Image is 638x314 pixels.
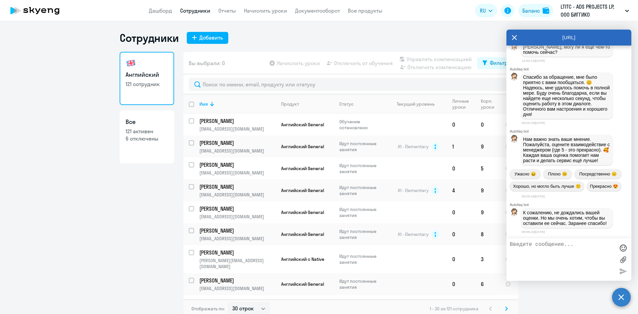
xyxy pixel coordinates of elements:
[339,162,385,174] p: Идут постоянные занятия
[522,121,545,125] time: 09:26:22[DATE]
[477,57,513,69] button: Фильтр
[447,136,476,157] td: 1
[126,118,168,126] h3: Все
[398,144,429,150] span: A1 - Elementary
[447,157,476,179] td: 0
[120,52,174,105] a: Английский121 сотрудник
[339,228,385,240] p: Идут постоянные занятия
[199,205,274,212] p: [PERSON_NAME]
[339,278,385,290] p: Идут постоянные занятия
[522,230,545,234] time: 09:56:24[DATE]
[199,299,275,306] a: [PERSON_NAME]
[447,223,476,245] td: 0
[189,59,225,67] span: Вы выбрали: 0
[199,277,274,284] p: [PERSON_NAME]
[476,157,500,179] td: 5
[518,4,553,17] button: Балансbalance
[199,117,275,125] a: [PERSON_NAME]
[481,98,495,110] div: Корп. уроки
[447,179,476,201] td: 4
[548,171,567,176] span: Плохо ☹️
[543,169,572,179] button: Плохо ☹️
[199,183,274,190] p: [PERSON_NAME]
[481,98,499,110] div: Корп. уроки
[339,206,385,218] p: Идут постоянные занятия
[199,214,275,220] p: [EMAIL_ADDRESS][DOMAIN_NAME]
[199,161,275,168] a: [PERSON_NAME]
[199,205,275,212] a: [PERSON_NAME]
[510,129,631,133] div: Autofaq bot
[295,7,340,14] a: Документооборот
[398,231,429,237] span: A1 - Elementary
[397,101,435,107] div: Текущий уровень
[218,7,236,14] a: Отчеты
[476,179,500,201] td: 9
[522,59,545,62] time: 14:30:12[DATE]
[510,67,631,71] div: Autofaq bot
[339,184,385,196] p: Идут постоянные занятия
[120,110,174,163] a: Все121 активен6 отключены
[199,117,274,125] p: [PERSON_NAME]
[281,144,324,150] span: Английский General
[180,7,210,14] a: Сотрудники
[452,98,475,110] div: Личные уроки
[557,3,632,19] button: LTITC - ADS PROJECTS LP, ООО БИГГИКО
[522,7,540,15] div: Баланс
[447,273,476,295] td: 0
[281,101,334,107] div: Продукт
[339,253,385,265] p: Идут постоянные занятия
[510,203,631,207] div: Autofaq bot
[575,169,621,179] button: Посредственно 😑
[510,73,518,82] img: bot avatar
[447,114,476,136] td: 0
[199,299,274,306] p: [PERSON_NAME]
[447,201,476,223] td: 0
[430,306,478,312] span: 1 - 30 из 121 сотрудника
[281,101,299,107] div: Продукт
[390,101,447,107] div: Текущий уровень
[523,74,611,117] p: Спасибо за обращение, мне было приятно с вами пообщаться. 😊 Надеюсь, мне удалось помочь в полной ...
[510,208,518,218] img: bot avatar
[476,136,500,157] td: 9
[199,101,208,107] div: Имя
[476,273,500,295] td: 6
[199,101,275,107] div: Имя
[126,70,168,79] h3: Английский
[447,245,476,273] td: 0
[579,171,616,176] span: Посредственно 😑
[126,135,168,142] p: 6 отключены
[187,32,228,44] button: Добавить
[199,277,275,284] a: [PERSON_NAME]
[199,161,274,168] p: [PERSON_NAME]
[281,187,324,193] span: Английский General
[126,58,136,68] img: english
[191,306,225,312] span: Отображать по:
[339,141,385,153] p: Идут постоянные занятия
[339,101,354,107] div: Статус
[510,135,518,145] img: bot avatar
[480,7,486,15] span: RU
[543,7,549,14] img: balance
[476,114,500,136] td: 0
[199,227,274,234] p: [PERSON_NAME]
[199,148,275,154] p: [EMAIL_ADDRESS][DOMAIN_NAME]
[199,170,275,176] p: [EMAIL_ADDRESS][DOMAIN_NAME]
[199,227,275,234] a: [PERSON_NAME]
[244,7,287,14] a: Начислить уроки
[522,194,545,198] time: 09:26:24[DATE]
[199,139,275,147] a: [PERSON_NAME]
[475,4,497,17] button: RU
[348,7,382,14] a: Все продукты
[523,210,607,226] span: К сожалению, не дождались вашей оценки. Но мы очень хотим, чтобы вы оставили ее сейчас. Заранее с...
[281,209,324,215] span: Английский General
[476,223,500,245] td: 8
[561,3,622,19] p: LTITC - ADS PROJECTS LP, ООО БИГГИКО
[126,128,168,135] p: 121 активен
[513,184,581,189] span: Хорошо, но могло быть лучше 🙂
[476,201,500,223] td: 9
[618,255,628,264] label: Лимит 10 файлов
[199,183,275,190] a: [PERSON_NAME]
[189,78,513,91] input: Поиск по имени, email, продукту или статусу
[120,31,179,45] h1: Сотрудники
[281,256,324,262] span: Английский с Native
